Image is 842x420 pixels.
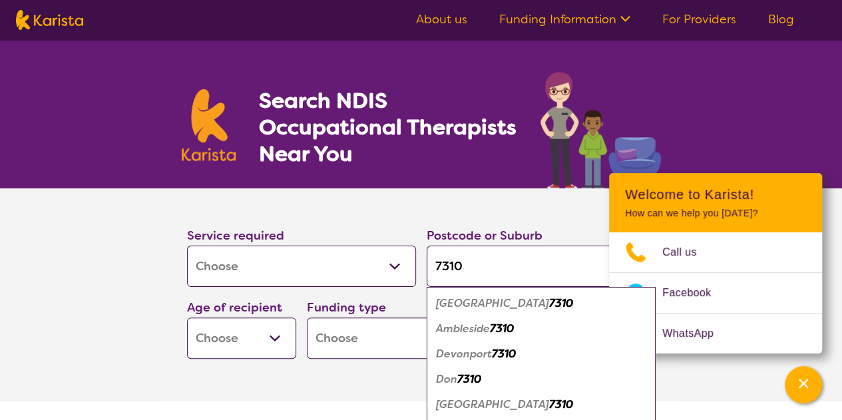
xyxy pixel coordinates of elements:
div: Aberdeen 7310 [433,291,649,316]
span: WhatsApp [662,323,730,343]
em: Don [436,372,457,386]
em: [GEOGRAPHIC_DATA] [436,296,549,310]
em: 7310 [457,372,481,386]
em: 7310 [549,296,573,310]
em: 7310 [549,397,573,411]
div: Ambleside 7310 [433,316,649,341]
h1: Search NDIS Occupational Therapists Near You [258,87,517,167]
a: Funding Information [499,11,630,27]
div: Devonport 7310 [433,341,649,367]
em: 7310 [492,347,516,361]
em: Ambleside [436,321,490,335]
img: occupational-therapy [540,72,661,188]
em: Devonport [436,347,492,361]
em: [GEOGRAPHIC_DATA] [436,397,549,411]
label: Age of recipient [187,300,282,315]
input: Type [427,246,656,287]
div: Don 7310 [433,367,649,392]
a: About us [416,11,467,27]
span: Call us [662,242,713,262]
em: 7310 [490,321,514,335]
a: Blog [768,11,794,27]
div: East Devonport 7310 [433,392,649,417]
a: Web link opens in a new tab. [609,314,822,353]
label: Postcode or Suburb [427,228,542,244]
p: How can we help you [DATE]? [625,208,806,219]
button: Channel Menu [785,366,822,403]
h2: Welcome to Karista! [625,186,806,202]
span: Facebook [662,283,727,303]
a: For Providers [662,11,736,27]
img: Karista logo [16,10,83,30]
ul: Choose channel [609,232,822,353]
label: Funding type [307,300,386,315]
img: Karista logo [182,89,236,161]
label: Service required [187,228,284,244]
div: Channel Menu [609,173,822,353]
